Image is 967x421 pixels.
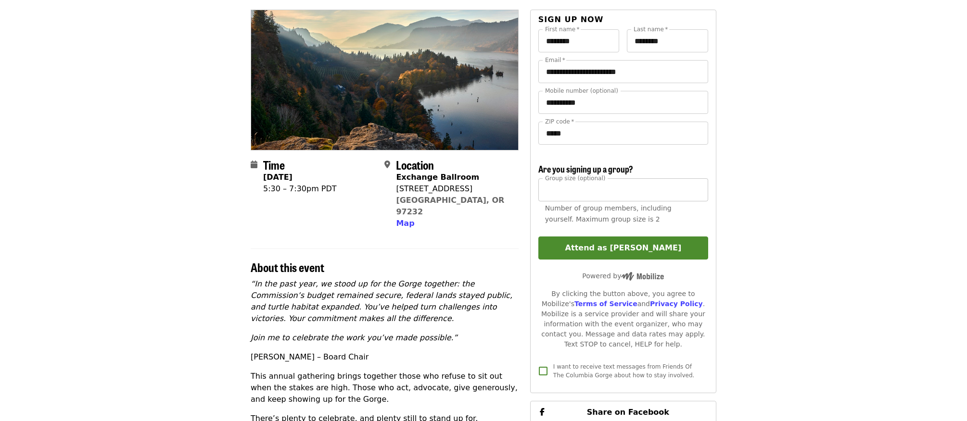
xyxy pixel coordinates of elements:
div: By clicking the button above, you agree to Mobilize's and . Mobilize is a service provider and wi... [538,289,708,349]
span: Group size (optional) [545,174,605,181]
span: About this event [251,259,324,275]
button: Map [396,218,414,229]
div: 5:30 – 7:30pm PDT [263,183,337,195]
strong: Exchange Ballroom [396,173,479,182]
span: I want to receive text messages from Friends Of The Columbia Gorge about how to stay involved. [553,363,695,379]
span: Sign up now [538,15,604,24]
label: Email [545,57,565,63]
input: Email [538,60,708,83]
img: An Evening with Friends organized by Friends Of The Columbia Gorge [251,10,518,149]
div: [STREET_ADDRESS] [396,183,510,195]
label: First name [545,26,580,32]
span: Powered by [582,272,664,280]
em: Join me to celebrate the work you’ve made possible.” [251,333,458,342]
img: Powered by Mobilize [621,272,664,281]
span: Share on Facebook [587,408,669,417]
span: Map [396,219,414,228]
a: [GEOGRAPHIC_DATA], OR 97232 [396,196,504,216]
em: “In the past year, we stood up for the Gorge together: the Commission’s budget remained secure, f... [251,279,512,323]
label: Last name [634,26,668,32]
input: [object Object] [538,178,708,201]
input: Last name [627,29,708,52]
input: Mobile number (optional) [538,91,708,114]
p: This annual gathering brings together those who refuse to sit out when the stakes are high. Those... [251,371,519,405]
span: Are you signing up a group? [538,162,633,175]
i: map-marker-alt icon [384,160,390,169]
input: ZIP code [538,122,708,145]
strong: [DATE] [263,173,293,182]
a: Terms of Service [574,300,637,308]
label: Mobile number (optional) [545,88,618,94]
span: Number of group members, including yourself. Maximum group size is 2 [545,204,672,223]
i: calendar icon [251,160,257,169]
p: [PERSON_NAME] – Board Chair [251,351,519,363]
button: Attend as [PERSON_NAME] [538,236,708,260]
input: First name [538,29,620,52]
label: ZIP code [545,119,574,124]
span: Location [396,156,434,173]
a: Privacy Policy [650,300,703,308]
span: Time [263,156,285,173]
